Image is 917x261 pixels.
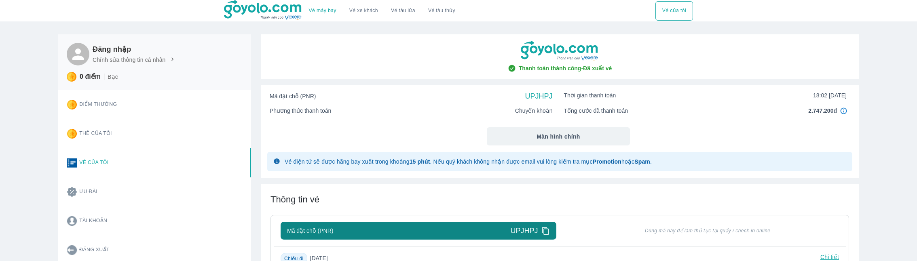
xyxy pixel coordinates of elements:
span: Chuyển khoản [515,107,553,115]
p: Bạc [108,73,118,81]
button: Vé của tôi [61,148,206,177]
span: Mã đặt chỗ (PNR) [270,92,316,100]
span: Mã đặt chỗ (PNR) [287,227,333,235]
img: logout [67,245,77,255]
span: Phương thức thanh toán [270,107,331,115]
span: 18:02 [DATE] [813,91,847,99]
span: Dùng mã này để làm thủ tục tại quầy / check-in online [577,227,839,234]
strong: Promotion [593,158,621,165]
span: Tổng cước đã thanh toán [564,107,628,115]
p: 0 điểm [80,73,101,81]
span: Thông tin vé [270,194,319,204]
div: choose transportation mode [302,1,462,21]
img: star [67,129,77,139]
span: Thời gian thanh toán [564,91,616,99]
button: Ưu đãi [61,177,206,206]
button: Vé tàu thủy [422,1,462,21]
img: promotion [67,187,77,197]
button: Màn hình chính [487,127,630,145]
img: account [67,216,77,226]
strong: 15 phút [410,158,430,165]
span: UPJHPJ [525,91,553,101]
img: in4 [840,107,847,114]
a: Vé xe khách [349,8,378,14]
img: glyph [274,158,280,164]
img: star [67,72,76,82]
strong: Spam [634,158,650,165]
img: check-circle [508,64,516,72]
a: Vé tàu lửa [385,1,422,21]
span: UPJHPJ [511,226,538,236]
button: Điểm thưởng [61,90,206,119]
p: Chỉnh sửa thông tin cá nhân [93,56,166,64]
img: ticket [67,158,77,168]
span: Thanh toán thành công - Đã xuất vé [519,64,612,72]
a: Vé máy bay [309,8,336,14]
span: Màn hình chính [537,133,580,141]
img: star [67,100,77,109]
button: Thẻ của tôi [61,119,206,148]
img: goyolo-logo [521,41,599,61]
button: Vé của tôi [655,1,693,21]
span: 2.747.200đ [808,107,837,115]
span: Vé điện tử sẽ được hãng bay xuất trong khoảng . Nếu quý khách không nhận được email vui lòng kiểm... [285,158,652,165]
button: Tài khoản [61,206,206,236]
h6: Đăng nhập [93,44,176,54]
div: choose transportation mode [655,1,693,21]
